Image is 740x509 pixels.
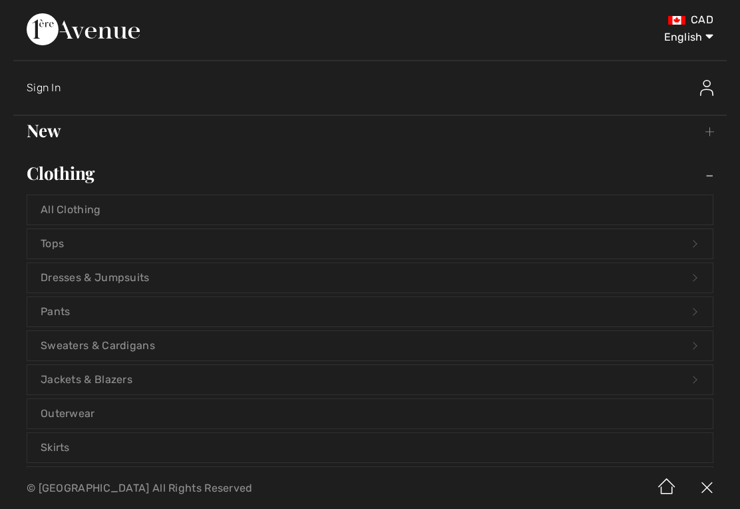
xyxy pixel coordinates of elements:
a: Clothing [13,159,727,188]
p: © [GEOGRAPHIC_DATA] All Rights Reserved [27,484,435,493]
span: Sign In [27,81,61,94]
a: Tops [27,229,713,258]
img: Home [647,468,687,509]
a: Dresses & Jumpsuits [27,263,713,292]
img: X [687,468,727,509]
div: CAD [435,13,713,27]
a: Pants [27,297,713,326]
a: Outerwear [27,399,713,428]
a: Skirts [27,433,713,462]
a: New [13,116,727,145]
a: Accessories [27,467,713,496]
img: 1ère Avenue [27,13,140,45]
a: All Clothing [27,195,713,225]
a: Sweaters & Cardigans [27,331,713,360]
a: Jackets & Blazers [27,365,713,394]
img: Sign In [700,80,713,96]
